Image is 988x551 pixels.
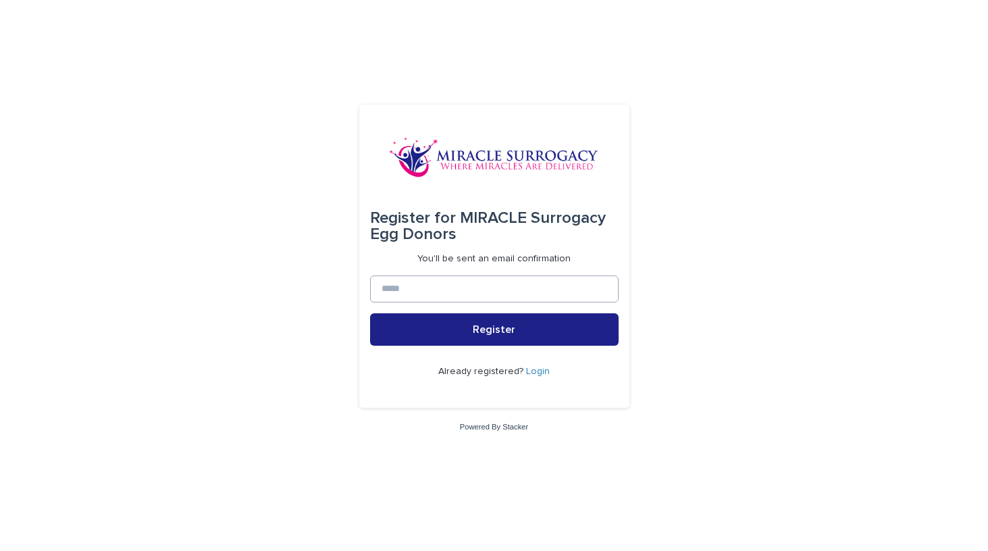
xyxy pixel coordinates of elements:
span: Register [473,324,515,335]
a: Login [526,367,550,376]
span: Register for [370,210,456,226]
p: You'll be sent an email confirmation [417,253,571,265]
img: OiFFDOGZQuirLhrlO1ag [389,137,598,178]
a: Powered By Stacker [460,423,528,431]
span: Already registered? [438,367,526,376]
div: MIRACLE Surrogacy Egg Donors [370,199,619,253]
button: Register [370,313,619,346]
